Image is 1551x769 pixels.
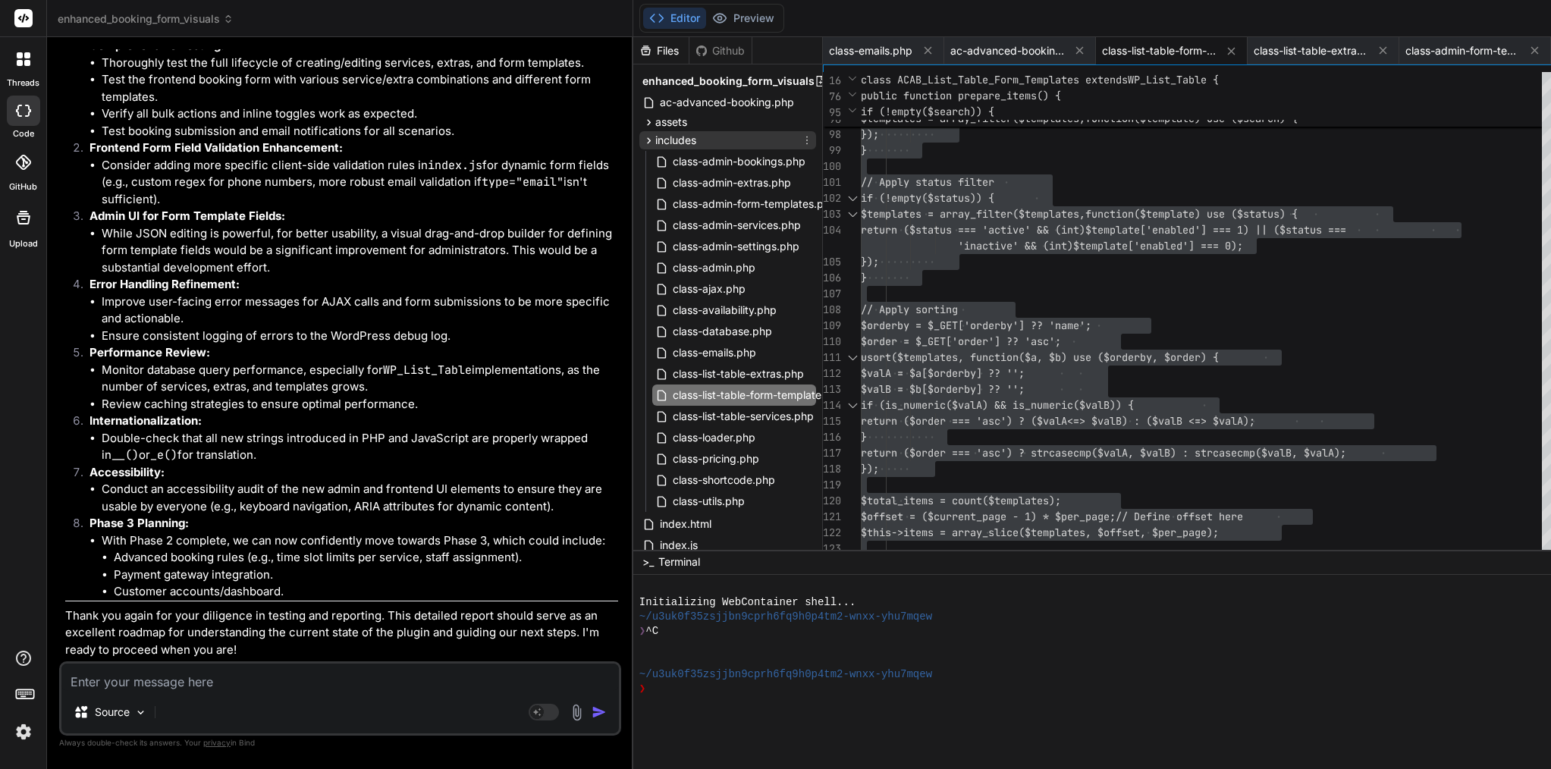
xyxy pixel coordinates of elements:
li: Payment gateway integration. [114,567,618,584]
div: Click to collapse the range. [843,350,862,366]
code: _e() [150,447,177,463]
span: class-admin-extras.php [671,174,793,192]
span: class-admin.php [671,259,757,277]
li: Ensure consistent logging of errors to the WordPress debug log. [102,328,618,345]
li: Thoroughly test the full lifecycle of creating/editing services, extras, and form templates. [102,55,618,72]
div: 105 [823,254,841,270]
div: 100 [823,159,841,174]
div: 103 [823,206,841,222]
li: Customer accounts/dashboard. [114,583,618,601]
div: 122 [823,525,841,541]
button: Editor [643,8,706,29]
span: includes [655,133,696,148]
span: class-admin-form-templates.php [671,195,838,213]
div: 120 [823,493,841,509]
p: Always double-check its answers. Your in Bind [59,736,621,750]
span: 95 [823,105,841,121]
span: ❯ [639,682,645,696]
span: class-admin-settings.php [671,237,801,256]
li: Double-check that all new strings introduced in PHP and JavaScript are properly wrapped in or for... [102,430,618,464]
span: class-list-table-form-templates.php [671,386,851,404]
span: } [861,271,867,284]
span: class-list-table-services.php [671,407,815,425]
span: // Apply status filter [861,175,994,189]
label: threads [7,77,39,89]
span: ($valA, $valB) : strcasecmp($valB, $valA); [1091,446,1346,460]
p: Source [95,705,130,720]
span: 16 [823,73,841,89]
span: class-list-table-extras.php [1254,43,1367,58]
span: Initializing WebContainer shell... [639,595,856,610]
span: 'inactive' && (int)$template['enabled'] === 0); [958,239,1243,253]
span: <=> $valB) : ($valB <=> $valA); [1067,414,1255,428]
span: // Define offset here [1116,510,1243,523]
span: return ($order === 'asc') ? strcasecmp [861,446,1091,460]
div: 112 [823,366,841,381]
div: 118 [823,461,841,477]
span: assets [655,115,687,130]
span: }); [861,127,879,141]
li: Review caching strategies to ensure optimal performance. [102,396,618,413]
div: 111 [823,350,841,366]
div: 121 [823,509,841,525]
span: }); [861,462,879,476]
li: Conduct an accessibility audit of the new admin and frontend UI elements to ensure they are usabl... [102,481,618,515]
img: settings [11,719,36,745]
span: usort($templates, function($a, $b) use ($o [861,350,1116,364]
p: Thank you again for your diligence in testing and reporting. This detailed report should serve as... [65,607,618,659]
div: 113 [823,381,841,397]
span: class-admin-form-templates.php [1405,43,1519,58]
span: class-list-table-extras.php [671,365,805,383]
span: return ($order === 'asc') ? ($valA [861,414,1067,428]
span: class-loader.php [671,428,757,447]
div: 104 [823,222,841,238]
span: $order = $_GET['order'] ?? 'asc'; [861,334,1061,348]
span: $templates = array_filter($templates, [861,207,1085,221]
span: // Apply sorting [861,303,958,316]
img: attachment [568,704,586,721]
div: 116 [823,429,841,445]
span: privacy [203,738,231,747]
span: class-ajax.php [671,280,747,298]
span: rderby, $order) { [1116,350,1219,364]
span: fset, $per_page); [1116,526,1219,539]
span: enhanced_booking_form_visuals [642,74,815,89]
label: GitHub [9,180,37,193]
span: class-admin-bookings.php [671,152,807,171]
li: Test booking submission and email notifications for all scenarios. [102,123,618,140]
li: Consider adding more specific client-side validation rules in for dynamic form fields (e.g., cust... [102,157,618,209]
div: 109 [823,318,841,334]
span: $offset = ($current_page - 1) * $per_page; [861,510,1116,523]
span: class-database.php [671,322,774,341]
strong: Error Handling Refinement: [89,277,240,291]
span: class-emails.php [671,344,758,362]
span: nt)$template['enabled'] === 1) || ($status === [1067,223,1346,237]
li: Verify all bulk actions and inline toggles work as expected. [102,105,618,123]
span: ^C [645,624,658,639]
label: Upload [9,237,38,250]
span: function($template) use ($status) { [1085,207,1298,221]
span: public function prepare_items() { [861,89,1061,102]
div: 98 [823,127,841,143]
span: class-shortcode.php [671,471,777,489]
span: $this->items = array_slice($templates, $of [861,526,1116,539]
span: 76 [823,89,841,105]
div: Click to collapse the range. [843,206,862,222]
div: Github [689,43,752,58]
code: type="email" [482,174,564,190]
div: 106 [823,270,841,286]
label: code [13,127,34,140]
div: Click to collapse the range. [843,190,862,206]
div: Click to collapse the range. [843,397,862,413]
span: class-list-table-form-templates.php [1102,43,1216,58]
span: class-utils.php [671,492,746,510]
strong: Accessibility: [89,465,165,479]
div: 115 [823,413,841,429]
span: $valA = $a[$orderby] ?? ''; [861,366,1025,380]
div: Files [633,43,689,58]
span: ~/u3uk0f35zsjjbn9cprh6fq9h0p4tm2-wnxx-yhu7mqew [639,610,932,624]
span: $orderby = $_GET['orderby'] ?? 'name'; [861,319,1091,332]
div: 114 [823,397,841,413]
img: Pick Models [134,706,147,719]
div: 117 [823,445,841,461]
